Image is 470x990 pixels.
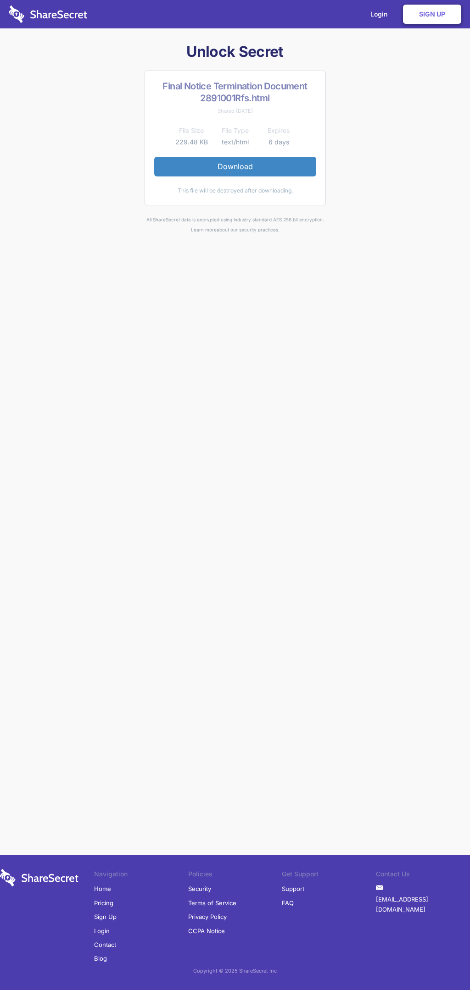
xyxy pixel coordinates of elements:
[188,869,282,882] li: Policies
[376,892,470,917] a: [EMAIL_ADDRESS][DOMAIN_NAME]
[94,951,107,965] a: Blog
[376,869,470,882] li: Contact Us
[257,125,301,136] th: Expires
[94,869,188,882] li: Navigation
[154,157,316,176] a: Download
[188,924,225,938] a: CCPA Notice
[94,924,110,938] a: Login
[154,80,316,104] h2: Final Notice Termination Document 2891001Rfs.html
[94,938,116,951] a: Contact
[188,910,227,924] a: Privacy Policy
[94,896,113,910] a: Pricing
[213,125,257,136] th: File Type
[9,5,87,23] img: logo-wordmark-white-trans-d4663122ce5f474addd5e946df7df03e33cb6a1c49d2221995e7729f52c070b2.svg
[170,137,213,148] td: 229.48 KB
[94,910,117,924] a: Sign Up
[257,137,301,148] td: 6 days
[213,137,257,148] td: text/html
[282,882,304,896] a: Support
[403,5,461,24] a: Sign Up
[282,896,294,910] a: FAQ
[154,106,316,116] div: Shared [DATE]
[188,896,236,910] a: Terms of Service
[188,882,211,896] a: Security
[154,186,316,196] div: This file will be destroyed after downloading.
[170,125,213,136] th: File Size
[191,227,217,232] a: Learn more
[282,869,376,882] li: Get Support
[94,882,111,896] a: Home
